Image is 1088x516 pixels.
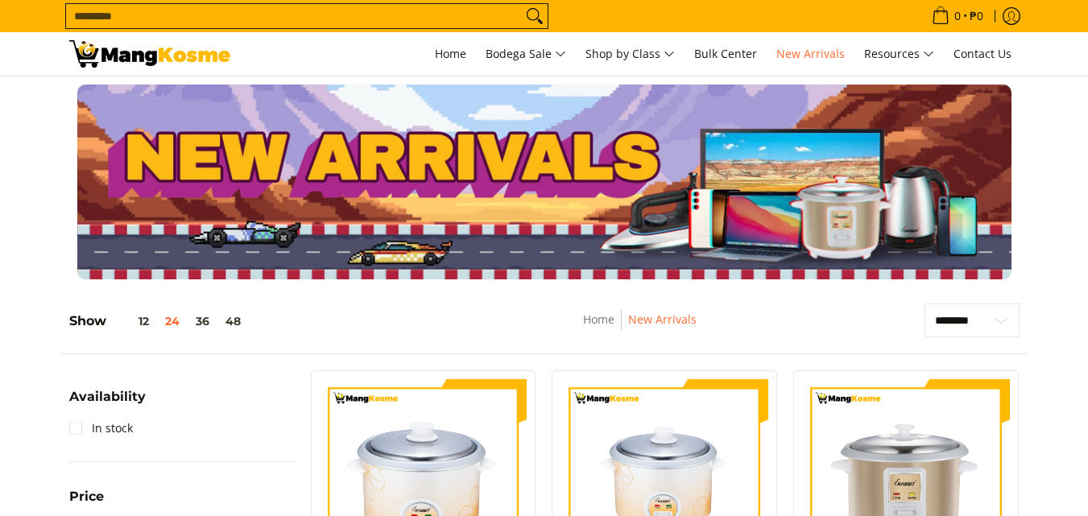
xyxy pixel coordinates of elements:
[475,310,805,346] nav: Breadcrumbs
[628,312,697,327] a: New Arrivals
[694,46,757,61] span: Bulk Center
[583,312,614,327] a: Home
[188,315,217,328] button: 36
[69,390,146,415] summary: Open
[945,32,1020,76] a: Contact Us
[246,32,1020,76] nav: Main Menu
[106,315,157,328] button: 12
[69,40,230,68] img: New Arrivals: Fresh Release from The Premium Brands l Mang Kosme
[69,490,104,503] span: Price
[522,4,548,28] button: Search
[927,7,988,25] span: •
[952,10,963,22] span: 0
[686,32,765,76] a: Bulk Center
[585,44,675,64] span: Shop by Class
[478,32,574,76] a: Bodega Sale
[864,44,934,64] span: Resources
[427,32,474,76] a: Home
[577,32,683,76] a: Shop by Class
[776,46,845,61] span: New Arrivals
[856,32,942,76] a: Resources
[768,32,853,76] a: New Arrivals
[486,44,566,64] span: Bodega Sale
[157,315,188,328] button: 24
[954,46,1011,61] span: Contact Us
[435,46,466,61] span: Home
[217,315,249,328] button: 48
[69,313,249,329] h5: Show
[69,415,133,441] a: In stock
[69,490,104,515] summary: Open
[967,10,986,22] span: ₱0
[69,390,146,403] span: Availability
